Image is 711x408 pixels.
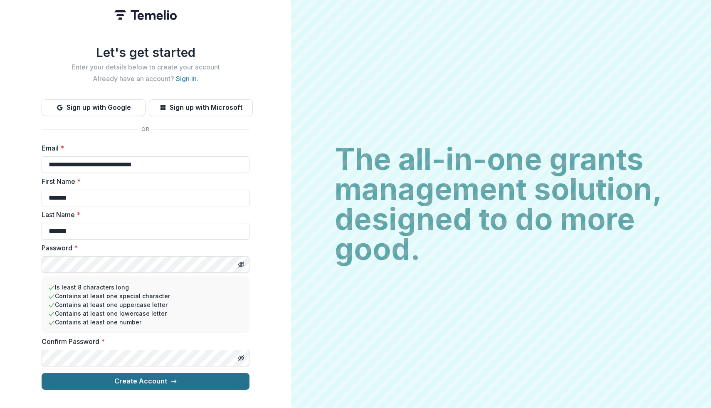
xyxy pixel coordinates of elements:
h2: Already have an account? . [42,75,249,83]
li: Contains at least one special character [48,292,243,300]
h1: Let's get started [42,45,249,60]
li: Contains at least one lowercase letter [48,309,243,318]
h2: Enter your details below to create your account [42,63,249,71]
img: Temelio [114,10,177,20]
li: Contains at least one uppercase letter [48,300,243,309]
li: Contains at least one number [48,318,243,326]
a: Sign in [176,74,197,83]
button: Sign up with Google [42,99,146,116]
button: Toggle password visibility [235,258,248,271]
button: Toggle password visibility [235,351,248,365]
label: Email [42,143,244,153]
button: Create Account [42,373,249,390]
button: Sign up with Microsoft [149,99,253,116]
li: Is least 8 characters long [48,283,243,292]
label: Confirm Password [42,336,244,346]
label: Password [42,243,244,253]
label: First Name [42,176,244,186]
label: Last Name [42,210,244,220]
